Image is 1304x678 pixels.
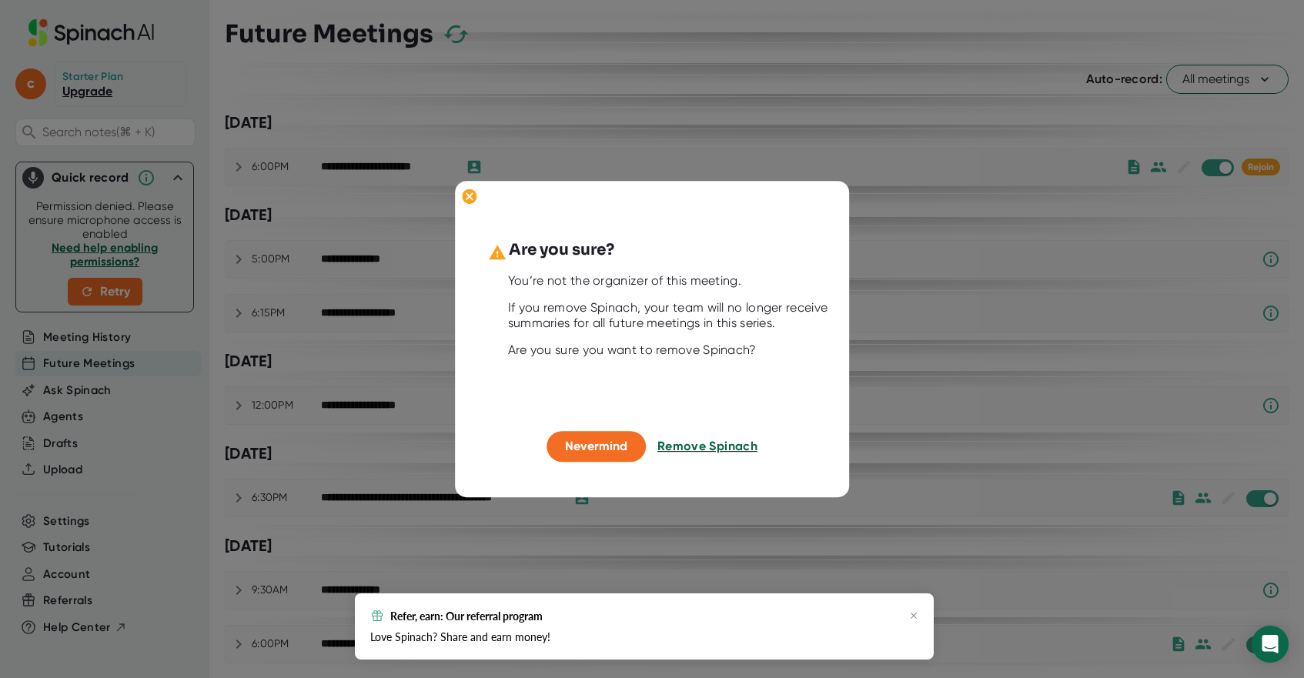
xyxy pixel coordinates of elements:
[565,439,627,454] span: Nevermind
[657,432,757,463] button: Remove Spinach
[657,439,757,454] span: Remove Spinach
[547,432,646,463] button: Nevermind
[508,343,834,359] div: Are you sure you want to remove Spinach?
[1252,626,1289,663] div: Open Intercom Messenger
[508,301,834,332] div: If you remove Spinach, your team will no longer receive summaries for all future meetings in this...
[508,274,834,289] div: You’re not the organizer of this meeting.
